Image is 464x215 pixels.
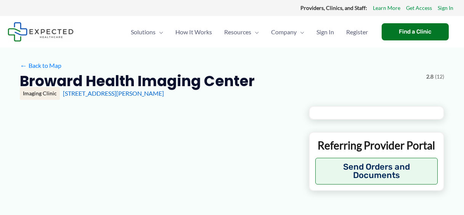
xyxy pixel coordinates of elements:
[340,19,374,45] a: Register
[175,19,212,45] span: How It Works
[131,19,156,45] span: Solutions
[406,3,432,13] a: Get Access
[125,19,169,45] a: SolutionsMenu Toggle
[169,19,218,45] a: How It Works
[20,72,255,90] h2: Broward Health Imaging Center
[224,19,251,45] span: Resources
[20,87,60,100] div: Imaging Clinic
[20,62,27,69] span: ←
[316,19,334,45] span: Sign In
[265,19,310,45] a: CompanyMenu Toggle
[271,19,297,45] span: Company
[251,19,259,45] span: Menu Toggle
[300,5,367,11] strong: Providers, Clinics, and Staff:
[426,72,433,82] span: 2.8
[382,23,449,40] a: Find a Clinic
[20,60,61,71] a: ←Back to Map
[63,90,164,97] a: [STREET_ADDRESS][PERSON_NAME]
[297,19,304,45] span: Menu Toggle
[156,19,163,45] span: Menu Toggle
[435,72,444,82] span: (12)
[373,3,400,13] a: Learn More
[125,19,374,45] nav: Primary Site Navigation
[218,19,265,45] a: ResourcesMenu Toggle
[315,158,438,185] button: Send Orders and Documents
[438,3,453,13] a: Sign In
[346,19,368,45] span: Register
[315,138,438,152] p: Referring Provider Portal
[310,19,340,45] a: Sign In
[8,22,74,42] img: Expected Healthcare Logo - side, dark font, small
